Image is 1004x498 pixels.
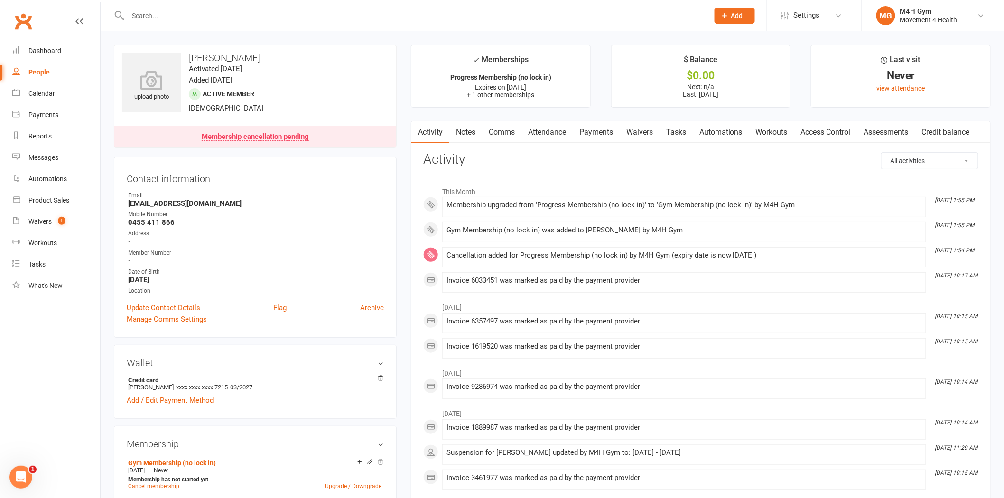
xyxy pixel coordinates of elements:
[935,197,975,203] i: [DATE] 1:55 PM
[127,375,384,392] li: [PERSON_NAME]
[446,226,922,234] div: Gym Membership (no lock in) was added to [PERSON_NAME] by M4H Gym
[28,111,58,119] div: Payments
[521,121,573,143] a: Attendance
[128,191,384,200] div: Email
[325,483,381,489] a: Upgrade / Downgrade
[411,121,449,143] a: Activity
[230,384,252,391] span: 03/2027
[12,232,100,254] a: Workouts
[28,47,61,55] div: Dashboard
[128,377,379,384] strong: Credit card
[128,229,384,238] div: Address
[446,342,922,350] div: Invoice 1619520 was marked as paid by the payment provider
[857,121,915,143] a: Assessments
[127,439,384,449] h3: Membership
[203,90,254,98] span: Active member
[446,277,922,285] div: Invoice 6033451 was marked as paid by the payment provider
[128,257,384,265] strong: -
[127,170,384,184] h3: Contact information
[28,175,67,183] div: Automations
[935,272,978,279] i: [DATE] 10:17 AM
[12,147,100,168] a: Messages
[12,190,100,211] a: Product Sales
[122,53,389,63] h3: [PERSON_NAME]
[128,218,384,227] strong: 0455 411 866
[446,317,922,325] div: Invoice 6357497 was marked as paid by the payment provider
[12,62,100,83] a: People
[475,83,526,91] span: Expires on [DATE]
[202,133,309,141] div: Membership cancellation pending
[128,467,145,474] span: [DATE]
[446,474,922,482] div: Invoice 3461977 was marked as paid by the payment provider
[423,182,978,197] li: This Month
[794,5,820,26] span: Settings
[28,282,63,289] div: What's New
[715,8,755,24] button: Add
[28,196,69,204] div: Product Sales
[935,419,978,426] i: [DATE] 10:14 AM
[126,467,384,474] div: —
[935,247,975,254] i: [DATE] 1:54 PM
[29,466,37,473] span: 1
[11,9,35,33] a: Clubworx
[128,238,384,246] strong: -
[423,152,978,167] h3: Activity
[915,121,976,143] a: Credit balance
[935,313,978,320] i: [DATE] 10:15 AM
[935,470,978,476] i: [DATE] 10:15 AM
[12,83,100,104] a: Calendar
[9,466,32,489] iframe: Intercom live chat
[900,16,958,24] div: Movement 4 Health
[128,210,384,219] div: Mobile Number
[128,199,384,208] strong: [EMAIL_ADDRESS][DOMAIN_NAME]
[423,363,978,378] li: [DATE]
[12,254,100,275] a: Tasks
[128,483,179,489] a: Cancel membership
[935,444,978,451] i: [DATE] 11:29 AM
[28,90,55,97] div: Calendar
[154,467,168,474] span: Never
[176,384,228,391] span: xxxx xxxx xxxx 7215
[360,302,384,314] a: Archive
[935,222,975,229] i: [DATE] 1:55 PM
[881,54,920,71] div: Last visit
[620,83,782,98] p: Next: n/a Last: [DATE]
[127,358,384,368] h3: Wallet
[731,12,743,19] span: Add
[446,424,922,432] div: Invoice 1889987 was marked as paid by the payment provider
[189,104,263,112] span: [DEMOGRAPHIC_DATA]
[28,68,50,76] div: People
[446,449,922,457] div: Suspension for [PERSON_NAME] updated by M4H Gym to: [DATE] - [DATE]
[12,168,100,190] a: Automations
[473,54,529,71] div: Memberships
[189,76,232,84] time: Added [DATE]
[28,132,52,140] div: Reports
[12,40,100,62] a: Dashboard
[128,286,384,295] div: Location
[128,276,384,284] strong: [DATE]
[28,260,46,268] div: Tasks
[573,121,620,143] a: Payments
[423,404,978,419] li: [DATE]
[935,378,978,385] i: [DATE] 10:14 AM
[125,9,702,22] input: Search...
[877,84,925,92] a: view attendance
[660,121,693,143] a: Tasks
[12,104,100,126] a: Payments
[127,395,214,406] a: Add / Edit Payment Method
[128,459,216,467] a: Gym Membership (no lock in)
[473,55,479,65] i: ✓
[900,7,958,16] div: M4H Gym
[446,201,922,209] div: Membership upgraded from 'Progress Membership (no lock in)' to 'Gym Membership (no lock in)' by M...
[28,218,52,225] div: Waivers
[620,71,782,81] div: $0.00
[446,383,922,391] div: Invoice 9286974 was marked as paid by the payment provider
[450,74,551,81] strong: Progress Membership (no lock in)
[28,154,58,161] div: Messages
[446,251,922,259] div: Cancellation added for Progress Membership (no lock in) by M4H Gym (expiry date is now [DATE])
[684,54,717,71] div: $ Balance
[122,71,181,102] div: upload photo
[28,239,57,247] div: Workouts
[794,121,857,143] a: Access Control
[128,267,384,277] div: Date of Birth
